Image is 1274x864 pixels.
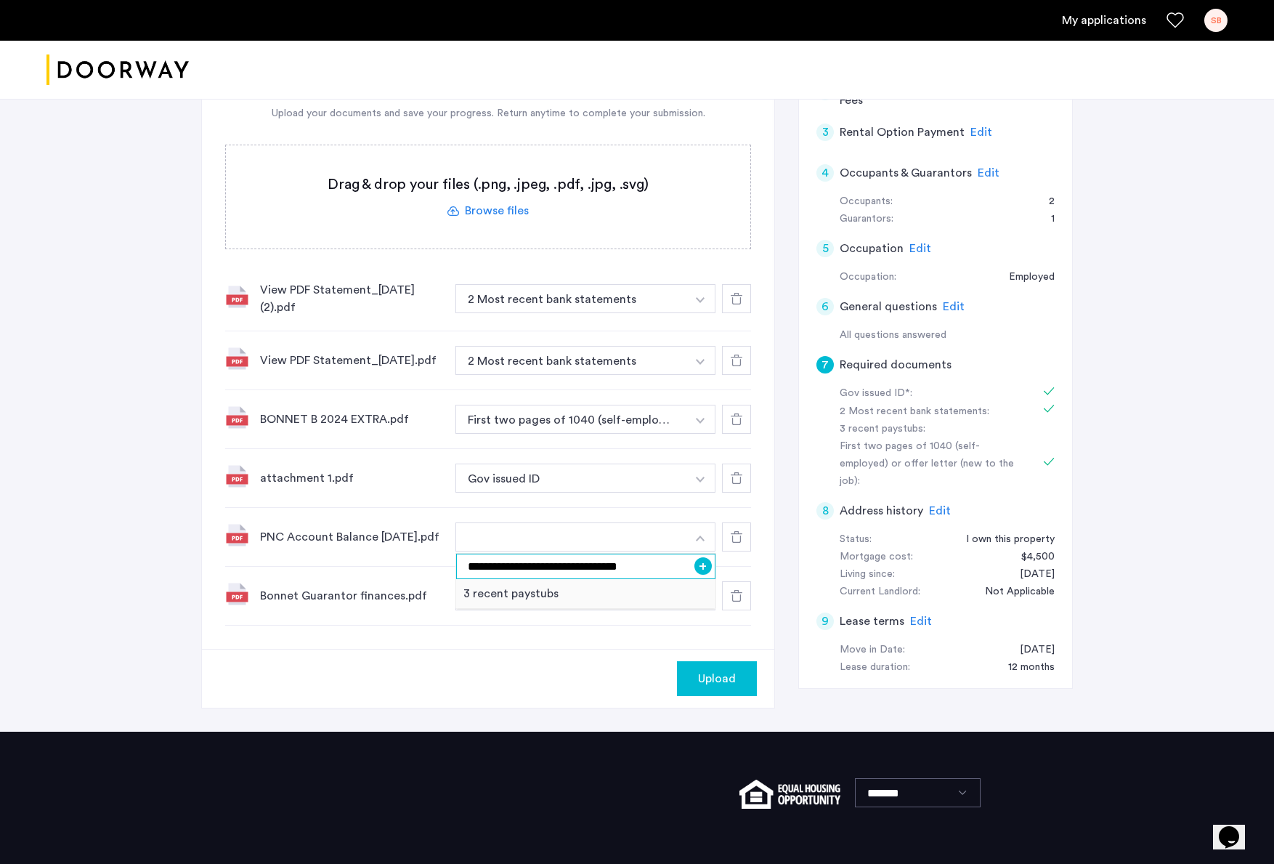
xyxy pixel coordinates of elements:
div: All questions answered [840,327,1055,344]
h5: General questions [840,298,937,315]
div: Living since: [840,566,895,584]
div: 5 [816,240,834,257]
div: Lease duration: [840,659,910,677]
h5: Occupants & Guarantors [840,164,972,182]
div: I own this property [952,531,1055,549]
img: arrow [696,359,705,365]
div: 2 Most recent bank statements: [840,403,1023,421]
div: Upload your documents and save your progress. Return anytime to complete your submission. [225,106,751,121]
span: Edit [910,615,932,627]
h5: Address history [840,502,923,520]
span: Edit [978,167,999,179]
div: 7 [816,356,834,374]
div: 4 [816,164,834,182]
h5: Rental Option Payment [840,124,965,141]
div: 09/01/2025 [1005,642,1055,659]
a: My application [1062,12,1146,29]
button: button [686,284,715,313]
div: First two pages of 1040 (self-employed) or offer letter (new to the job): [840,438,1023,490]
div: Employed [994,269,1055,286]
div: PNC Account Balance [DATE].pdf [260,528,444,546]
span: Edit [970,126,992,138]
span: Edit [929,505,951,517]
img: equal-housing.png [739,780,840,809]
img: file [225,285,248,308]
img: file [225,405,248,429]
button: button [455,346,686,375]
button: button [455,284,686,313]
div: Not Applicable [970,584,1055,601]
button: button [455,405,686,434]
div: Move in Date: [840,642,905,659]
div: Occupation: [840,269,896,286]
img: arrow [696,418,705,424]
select: Language select [855,778,981,807]
span: Edit [943,301,965,312]
div: View PDF Statement_[DATE].pdf [260,352,444,369]
div: BONNET B 2024 EXTRA.pdf [260,411,444,428]
button: + [694,557,712,575]
h5: Occupation [840,240,904,257]
div: 2 [1034,193,1055,211]
div: 3 recent paystubs: [840,421,1023,438]
img: file [225,523,248,546]
a: Favorites [1167,12,1184,29]
div: 1 [1036,211,1055,228]
div: Mortgage cost: [840,549,913,566]
span: Upload [698,670,736,687]
div: 10/01/1994 [1005,566,1055,584]
div: Current Landlord: [840,584,920,601]
span: Edit [909,243,931,254]
div: Guarantors: [840,211,893,228]
div: Occupants: [840,193,893,211]
div: Status: [840,531,872,549]
div: 3 [816,124,834,141]
button: button [677,661,757,696]
div: 3 recent paystubs [456,579,715,609]
div: 12 months [994,659,1055,677]
h5: Lease terms [840,613,904,630]
div: attachment 1.pdf [260,469,444,487]
img: arrow [696,477,705,483]
div: 9 [816,613,834,630]
a: Cazamio logo [46,43,189,97]
img: file [225,582,248,605]
div: View PDF Statement_[DATE] (2).pdf [260,281,444,316]
img: file [225,464,248,488]
button: button [686,405,715,434]
button: button [455,522,686,552]
button: button [686,346,715,375]
div: 6 [816,298,834,315]
div: Gov issued ID*: [840,385,1023,403]
img: arrow [696,536,705,541]
button: button [686,522,715,552]
button: button [455,464,686,493]
div: Bonnet Guarantor finances.pdf [260,587,444,605]
div: 8 [816,502,834,520]
img: logo [46,43,189,97]
img: file [225,347,248,370]
h5: Required documents [840,356,952,374]
div: $4,500 [1007,549,1055,566]
img: arrow [696,297,705,303]
div: SB [1204,9,1228,32]
button: button [686,464,715,493]
iframe: chat widget [1213,806,1259,849]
